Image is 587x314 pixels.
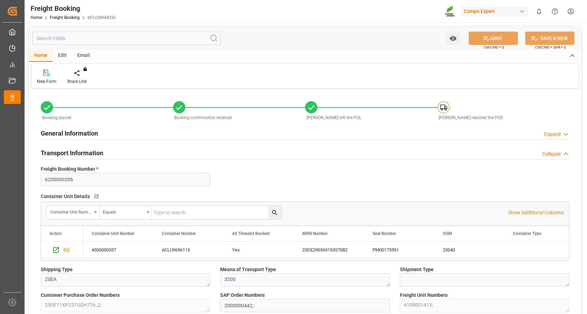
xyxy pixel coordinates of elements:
[41,273,210,287] textarea: ZSEA
[469,32,518,45] button: SAVE
[542,150,561,158] div: Collapse
[50,15,80,20] a: Freight Booking
[544,131,561,138] div: Expand
[400,292,448,299] span: Freight Unit Numbers
[41,266,73,273] span: Shipping Type
[31,15,42,20] a: Home
[53,50,72,62] div: Edit
[31,3,116,14] div: Freight Booking
[29,50,53,62] div: Home
[306,115,361,120] span: [PERSON_NAME] left the POL
[32,32,220,45] input: Search Fields
[50,231,62,236] div: Action
[400,266,434,273] span: Shipment Type
[220,273,390,287] textarea: 3200
[72,50,95,62] div: Email
[103,207,144,215] div: Equals
[152,206,281,219] input: Type to search
[41,148,103,158] h2: Transport Information
[232,242,285,258] div: Yes
[302,231,328,236] span: MRN Number
[232,231,270,236] span: All Timeslot Booked
[50,207,92,215] div: Container Unit Number
[99,206,152,219] button: open menu
[41,193,90,200] span: Container Unit Details
[41,292,120,299] span: Customer Purchase Order Numbers
[438,115,503,120] span: [PERSON_NAME] reached the POD
[446,32,460,45] button: open menu
[92,231,134,236] span: Container Unit Number
[153,242,224,258] div: ACLU9696115
[461,6,528,17] div: Compo Expert
[268,206,281,219] button: search button
[47,206,99,219] button: open menu
[445,5,456,18] img: Screenshot%202023-09-29%20at%2010.02.21.png_1712312052.png
[434,242,504,258] div: 25040
[41,299,210,312] textarea: 25DE11XP237GDH776_2;
[372,231,396,236] span: Seal Number
[364,242,434,258] div: PM00175591
[37,78,57,85] div: New Form
[162,231,196,236] span: Container Number
[525,32,574,45] button: SAVE & NEW
[484,45,504,50] span: Ctrl/CMD + S
[220,266,276,273] span: Means of Transport Type
[400,299,569,312] textarea: 4100001413;
[547,4,563,19] button: Help Center
[513,231,541,236] span: Container Type
[461,5,531,18] button: Compo Expert
[294,242,364,258] div: 25DE290365153570B2
[174,115,232,120] span: Booking confirmation received
[531,4,547,19] button: show 0 new notifications
[41,242,83,259] div: Press SPACE to select this row.
[508,209,564,216] p: Show Additional Columns
[41,129,98,138] h2: General Information
[443,231,452,236] span: VGM
[41,165,98,173] span: Freight Booking Number
[83,242,153,258] div: 4500000537
[535,45,566,50] span: Ctrl/CMD + Shift + S
[42,115,71,120] span: Booking placed
[220,292,265,299] span: SAP Order Numbers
